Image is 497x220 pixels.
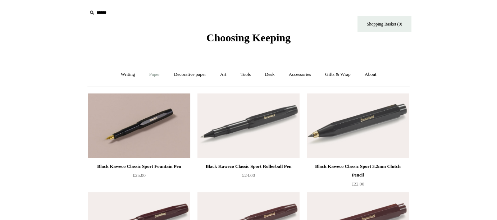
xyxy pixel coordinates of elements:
[309,162,407,179] div: Black Kaweco Classic Sport 3.2mm Clutch Pencil
[351,181,364,187] span: £22.00
[242,173,255,178] span: £24.00
[307,93,409,158] img: Black Kaweco Classic Sport 3.2mm Clutch Pencil
[282,65,318,84] a: Accessories
[197,162,300,192] a: Black Kaweco Classic Sport Rollerball Pen £24.00
[307,162,409,192] a: Black Kaweco Classic Sport 3.2mm Clutch Pencil £22.00
[88,162,190,192] a: Black Kaweco Classic Sport Fountain Pen £25.00
[197,93,300,158] a: Black Kaweco Classic Sport Rollerball Pen Black Kaweco Classic Sport Rollerball Pen
[259,65,281,84] a: Desk
[234,65,257,84] a: Tools
[206,32,291,43] span: Choosing Keeping
[206,37,291,42] a: Choosing Keeping
[143,65,167,84] a: Paper
[358,65,383,84] a: About
[88,93,190,158] a: Black Kaweco Classic Sport Fountain Pen Black Kaweco Classic Sport Fountain Pen
[114,65,142,84] a: Writing
[199,162,298,171] div: Black Kaweco Classic Sport Rollerball Pen
[319,65,357,84] a: Gifts & Wrap
[133,173,146,178] span: £25.00
[168,65,213,84] a: Decorative paper
[88,93,190,158] img: Black Kaweco Classic Sport Fountain Pen
[357,16,411,32] a: Shopping Basket (0)
[214,65,233,84] a: Art
[197,93,300,158] img: Black Kaweco Classic Sport Rollerball Pen
[90,162,188,171] div: Black Kaweco Classic Sport Fountain Pen
[307,93,409,158] a: Black Kaweco Classic Sport 3.2mm Clutch Pencil Black Kaweco Classic Sport 3.2mm Clutch Pencil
